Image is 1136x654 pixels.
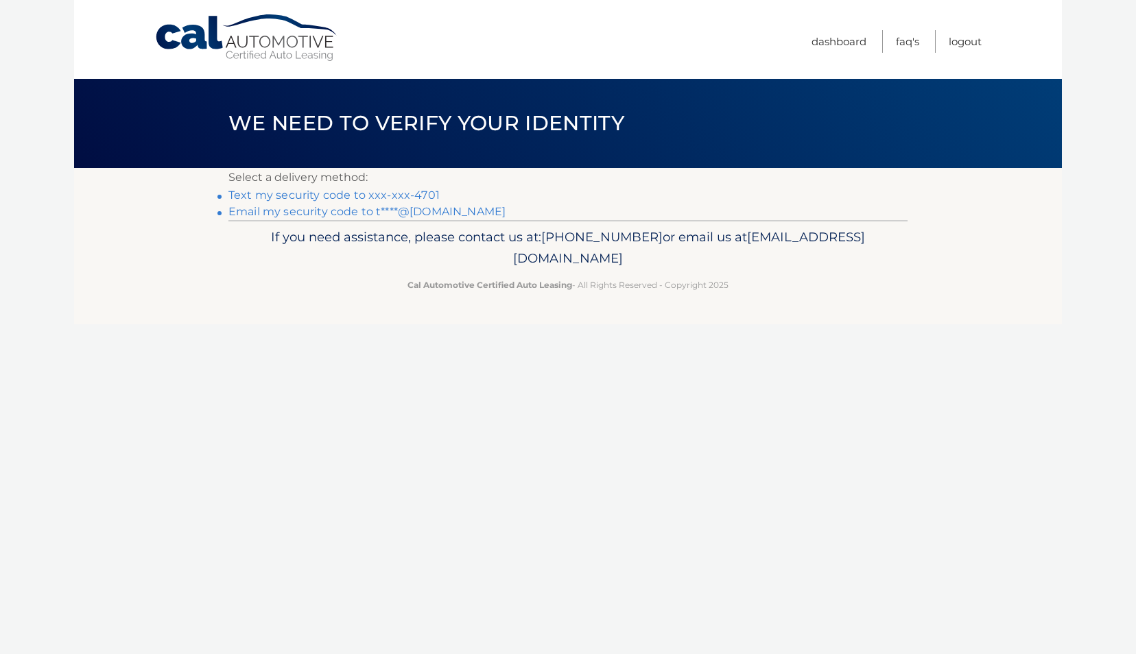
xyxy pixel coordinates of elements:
a: Logout [949,30,982,53]
p: If you need assistance, please contact us at: or email us at [237,226,899,270]
strong: Cal Automotive Certified Auto Leasing [407,280,572,290]
a: Text my security code to xxx-xxx-4701 [228,189,440,202]
span: [PHONE_NUMBER] [541,229,663,245]
a: FAQ's [896,30,919,53]
a: Email my security code to t****@[DOMAIN_NAME] [228,205,506,218]
span: We need to verify your identity [228,110,624,136]
a: Dashboard [812,30,866,53]
p: - All Rights Reserved - Copyright 2025 [237,278,899,292]
a: Cal Automotive [154,14,340,62]
p: Select a delivery method: [228,168,908,187]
